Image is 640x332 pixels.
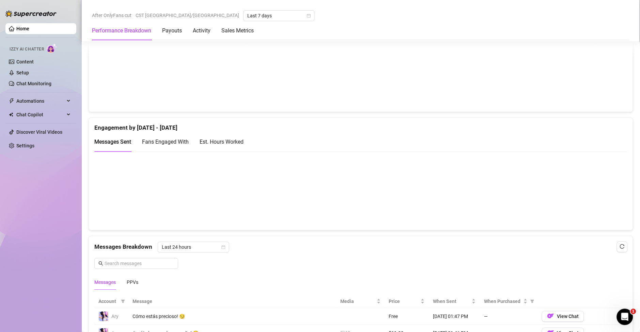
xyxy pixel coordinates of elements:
div: PPVs [127,278,138,286]
td: — [480,308,538,325]
th: Price [385,295,429,308]
div: Messages [94,278,116,286]
span: After OnlyFans cut [92,10,131,20]
span: Media [341,298,375,305]
a: Chat Monitoring [16,81,51,86]
th: When Sent [429,295,480,308]
div: Engagement by [DATE] - [DATE] [94,118,627,132]
a: Content [16,59,34,64]
span: filter [530,299,534,303]
span: When Sent [433,298,470,305]
span: filter [120,296,126,306]
th: When Purchased [480,295,538,308]
span: calendar [221,245,225,249]
div: Cómo estás precioso! 😏 [132,313,332,320]
div: Activity [193,27,210,35]
span: filter [529,296,536,306]
span: filter [121,299,125,303]
img: Chat Copilot [9,112,13,117]
span: Last 7 days [247,11,311,21]
a: Settings [16,143,34,148]
input: Search messages [105,260,174,267]
div: Messages Breakdown [94,242,627,252]
span: thunderbolt [9,98,14,104]
div: Performance Breakdown [92,27,151,35]
img: logo-BBDzfeDw.svg [5,10,57,17]
iframe: Intercom live chat [617,309,633,325]
a: Setup [16,70,29,75]
span: Fans Engaged With [142,139,189,145]
div: Est. Hours Worked [200,138,244,146]
span: Ary [111,314,119,319]
span: 1 [631,309,636,314]
span: CST [GEOGRAPHIC_DATA]/[GEOGRAPHIC_DATA] [136,10,239,20]
td: [DATE] 01:47 PM [429,308,480,325]
span: When Purchased [484,298,522,305]
img: Ary [99,312,108,321]
span: Chat Copilot [16,109,65,120]
a: OFView Chat [542,315,584,320]
img: OF [547,313,554,319]
span: search [98,261,103,266]
span: Last 24 hours [162,242,225,252]
img: AI Chatter [47,43,57,53]
span: Price [389,298,420,305]
a: Discover Viral Videos [16,129,62,135]
span: Messages Sent [94,139,131,145]
div: Sales Metrics [221,27,254,35]
span: calendar [307,14,311,18]
span: Izzy AI Chatter [10,46,44,53]
th: Message [128,295,337,308]
button: OFView Chat [542,311,584,322]
a: Home [16,26,29,31]
span: View Chat [557,314,579,319]
td: Free [385,308,429,325]
span: reload [620,244,625,249]
th: Media [337,295,385,308]
span: Automations [16,96,65,106]
span: Account [98,298,118,305]
div: Payouts [162,27,182,35]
